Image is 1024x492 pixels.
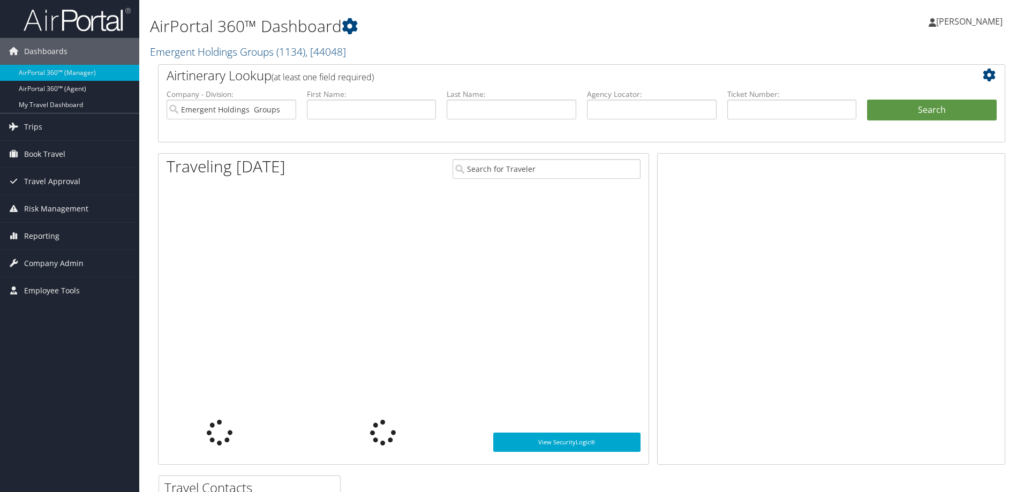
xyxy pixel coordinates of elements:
[167,155,285,178] h1: Traveling [DATE]
[307,89,436,100] label: First Name:
[24,7,131,32] img: airportal-logo.png
[276,44,305,59] span: ( 1134 )
[150,44,346,59] a: Emergent Holdings Groups
[936,16,1003,27] span: [PERSON_NAME]
[867,100,997,121] button: Search
[24,250,84,277] span: Company Admin
[587,89,717,100] label: Agency Locator:
[24,38,67,65] span: Dashboards
[24,277,80,304] span: Employee Tools
[24,113,42,140] span: Trips
[24,141,65,168] span: Book Travel
[929,5,1013,37] a: [PERSON_NAME]
[447,89,576,100] label: Last Name:
[24,223,59,249] span: Reporting
[24,195,88,222] span: Risk Management
[272,71,374,83] span: (at least one field required)
[24,168,80,195] span: Travel Approval
[493,433,641,452] a: View SecurityLogic®
[167,66,926,85] h2: Airtinerary Lookup
[453,159,641,179] input: Search for Traveler
[305,44,346,59] span: , [ 44048 ]
[150,15,726,37] h1: AirPortal 360™ Dashboard
[727,89,857,100] label: Ticket Number:
[167,89,296,100] label: Company - Division:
